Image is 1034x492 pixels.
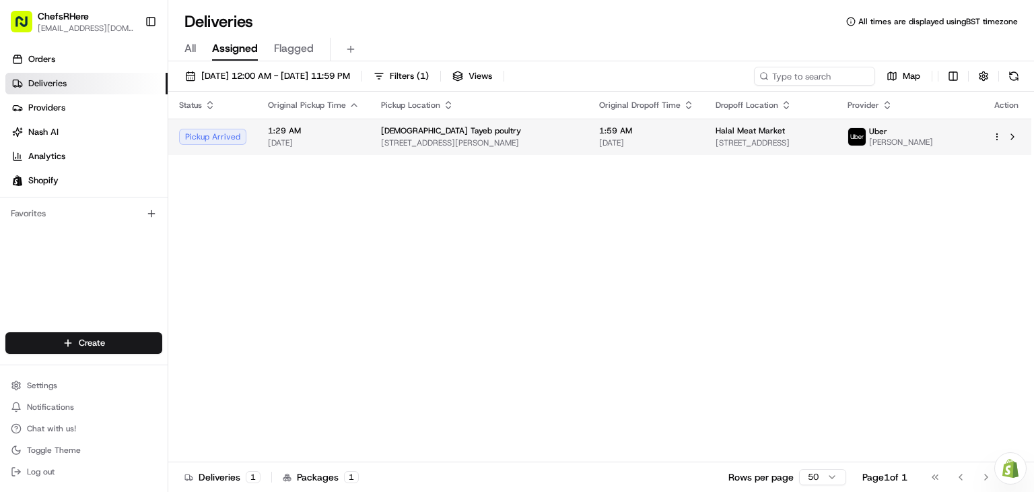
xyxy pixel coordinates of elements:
[28,78,67,90] span: Deliveries
[716,125,785,136] span: Halal Meat Market
[5,49,168,70] a: Orders
[179,67,356,86] button: [DATE] 12:00 AM - [DATE] 11:59 PM
[728,470,794,484] p: Rows per page
[27,195,103,209] span: Knowledge Base
[381,137,578,148] span: [STREET_ADDRESS][PERSON_NAME]
[201,70,350,82] span: [DATE] 12:00 AM - [DATE] 11:59 PM
[881,67,926,86] button: Map
[848,100,879,111] span: Provider
[869,137,933,148] span: [PERSON_NAME]
[13,197,24,208] div: 📗
[5,146,168,167] a: Analytics
[381,100,440,111] span: Pickup Location
[5,73,168,94] a: Deliveries
[283,470,359,484] div: Packages
[184,470,261,484] div: Deliveries
[5,332,162,354] button: Create
[27,445,81,456] span: Toggle Theme
[599,100,681,111] span: Original Dropoff Time
[12,175,23,186] img: Shopify logo
[5,441,162,460] button: Toggle Theme
[38,23,134,34] button: [EMAIL_ADDRESS][DOMAIN_NAME]
[5,203,162,224] div: Favorites
[5,376,162,395] button: Settings
[368,67,435,86] button: Filters(1)
[13,54,245,75] p: Welcome 👋
[5,419,162,438] button: Chat with us!
[13,13,40,40] img: Nash
[229,133,245,149] button: Start new chat
[599,125,694,136] span: 1:59 AM
[28,102,65,114] span: Providers
[862,470,907,484] div: Page 1 of 1
[274,40,314,57] span: Flagged
[79,337,105,349] span: Create
[28,126,59,138] span: Nash AI
[28,150,65,162] span: Analytics
[5,398,162,417] button: Notifications
[246,471,261,483] div: 1
[992,100,1021,111] div: Action
[27,402,74,412] span: Notifications
[179,100,202,111] span: Status
[446,67,498,86] button: Views
[108,190,221,214] a: 💻API Documentation
[848,128,866,146] img: uber-new-logo.jpeg
[268,137,359,148] span: [DATE]
[46,129,221,142] div: Start new chat
[268,125,359,136] span: 1:29 AM
[599,137,694,148] span: [DATE]
[35,87,222,101] input: Clear
[381,125,521,136] span: [DEMOGRAPHIC_DATA] Tayeb poultry
[716,137,826,148] span: [STREET_ADDRESS]
[28,175,59,187] span: Shopify
[13,129,38,153] img: 1736555255976-a54dd68f-1ca7-489b-9aae-adbdc363a1c4
[46,142,170,153] div: We're available if you need us!
[268,100,346,111] span: Original Pickup Time
[27,423,76,434] span: Chat with us!
[417,70,429,82] span: ( 1 )
[716,100,778,111] span: Dropoff Location
[184,11,253,32] h1: Deliveries
[5,462,162,481] button: Log out
[114,197,125,208] div: 💻
[8,190,108,214] a: 📗Knowledge Base
[95,228,163,239] a: Powered byPylon
[903,70,920,82] span: Map
[754,67,875,86] input: Type to search
[858,16,1018,27] span: All times are displayed using BST timezone
[5,121,168,143] a: Nash AI
[27,466,55,477] span: Log out
[344,471,359,483] div: 1
[1004,67,1023,86] button: Refresh
[5,5,139,38] button: ChefsRHere[EMAIL_ADDRESS][DOMAIN_NAME]
[127,195,216,209] span: API Documentation
[390,70,429,82] span: Filters
[469,70,492,82] span: Views
[28,53,55,65] span: Orders
[5,170,168,191] a: Shopify
[134,228,163,239] span: Pylon
[212,40,258,57] span: Assigned
[184,40,196,57] span: All
[5,97,168,119] a: Providers
[38,9,89,23] button: ChefsRHere
[869,126,887,137] span: Uber
[27,380,57,391] span: Settings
